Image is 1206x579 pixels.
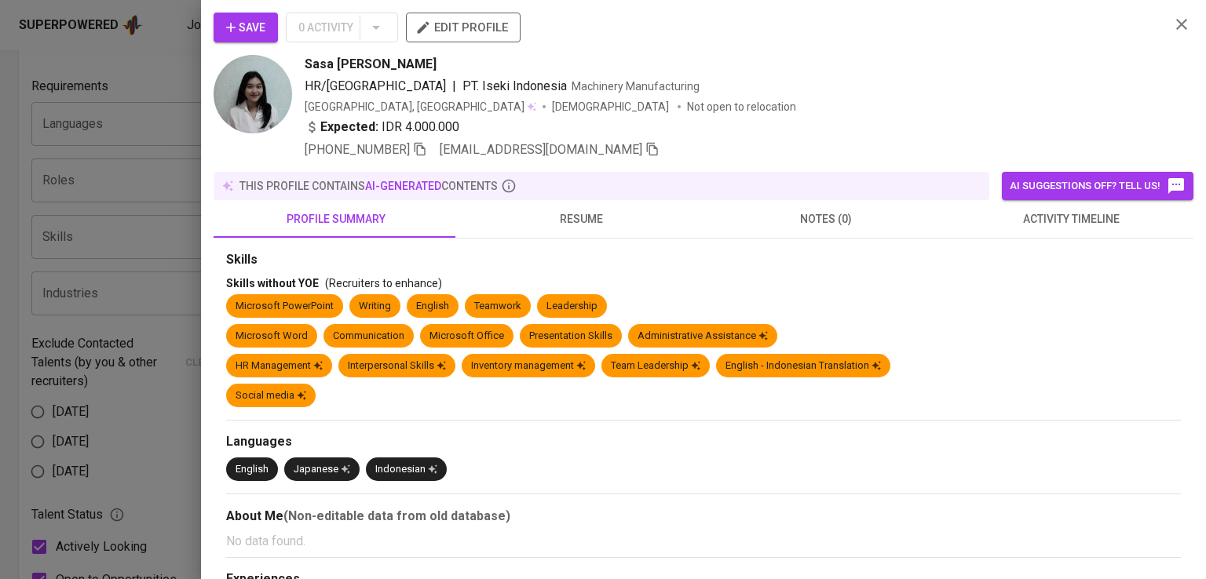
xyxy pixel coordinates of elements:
[214,13,278,42] button: Save
[1002,172,1193,200] button: AI suggestions off? Tell us!
[638,329,768,344] div: Administrative Assistance
[611,359,700,373] div: Team Leadership
[529,329,612,344] div: Presentation Skills
[226,433,1181,451] div: Languages
[406,13,521,42] button: edit profile
[348,359,446,373] div: Interpersonal Skills
[236,359,323,373] div: HR Management
[305,118,459,137] div: IDR 4.000.000
[1010,177,1186,195] span: AI suggestions off? Tell us!
[375,462,437,477] div: Indonesian
[365,180,441,192] span: AI-generated
[236,388,306,403] div: Social media
[226,18,265,38] span: Save
[239,178,498,194] p: this profile contains contents
[320,118,378,137] b: Expected:
[687,99,796,115] p: Not open to relocation
[223,209,449,229] span: profile summary
[236,462,269,477] div: English
[546,299,598,314] div: Leadership
[325,277,442,289] span: (Recruiters to enhance)
[226,532,1181,551] p: No data found.
[440,142,642,157] span: [EMAIL_ADDRESS][DOMAIN_NAME]
[294,462,350,477] div: Japanese
[236,299,334,314] div: Microsoft PowerPoint
[214,55,292,133] img: 1dc8a8ac793ac9d1cee26f59f2595422.jpg
[236,329,308,344] div: Microsoft Word
[468,209,694,229] span: resume
[333,329,404,344] div: Communication
[713,209,939,229] span: notes (0)
[958,209,1184,229] span: activity timeline
[416,299,449,314] div: English
[572,80,700,93] span: Machinery Manufacturing
[305,142,410,157] span: [PHONE_NUMBER]
[429,329,504,344] div: Microsoft Office
[226,507,1181,526] div: About Me
[283,508,510,523] b: (Non-editable data from old database)
[725,359,881,373] div: English - Indonesian Translation
[552,99,671,115] span: [DEMOGRAPHIC_DATA]
[462,78,567,93] span: PT. Iseki Indonesia
[305,55,437,74] span: Sasa [PERSON_NAME]
[305,78,446,93] span: HR/[GEOGRAPHIC_DATA]
[474,299,521,314] div: Teamwork
[471,359,586,373] div: Inventory management
[406,20,521,33] a: edit profile
[226,251,1181,269] div: Skills
[305,99,536,115] div: [GEOGRAPHIC_DATA], [GEOGRAPHIC_DATA]
[452,77,456,96] span: |
[359,299,391,314] div: Writing
[418,17,508,38] span: edit profile
[226,277,319,289] span: Skills without YOE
